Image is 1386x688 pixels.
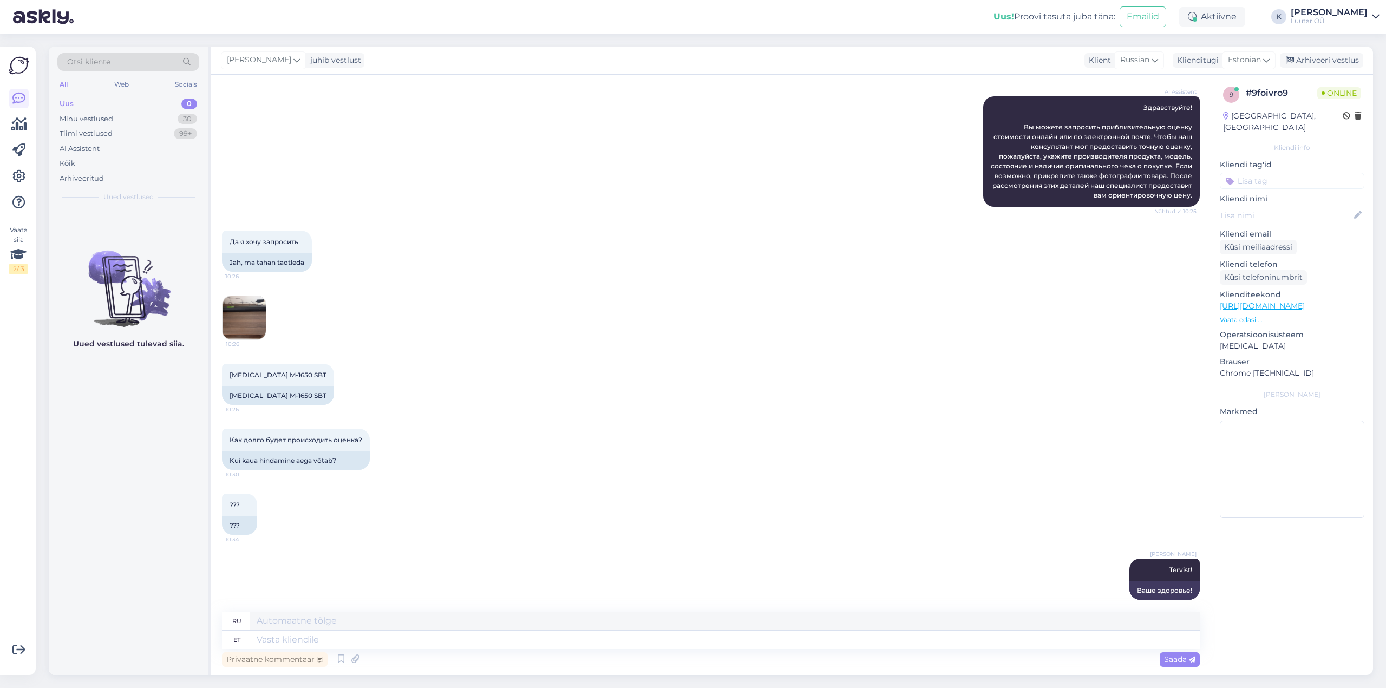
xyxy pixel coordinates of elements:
div: 2 / 3 [9,264,28,274]
div: Klient [1084,55,1111,66]
button: Emailid [1120,6,1166,27]
span: ??? [230,501,240,509]
div: AI Assistent [60,143,100,154]
a: [URL][DOMAIN_NAME] [1220,301,1305,311]
span: Otsi kliente [67,56,110,68]
p: [MEDICAL_DATA] [1220,340,1364,352]
img: Attachment [223,296,266,339]
div: Klienditugi [1173,55,1219,66]
span: 10:30 [225,470,266,479]
div: Uus [60,99,74,109]
p: Kliendi email [1220,228,1364,240]
div: [GEOGRAPHIC_DATA], [GEOGRAPHIC_DATA] [1223,110,1343,133]
input: Lisa tag [1220,173,1364,189]
span: 9 [1230,90,1233,99]
span: Saada [1164,654,1195,664]
div: Küsi telefoninumbrit [1220,270,1307,285]
span: Online [1317,87,1361,99]
div: juhib vestlust [306,55,361,66]
div: [PERSON_NAME] [1220,390,1364,399]
input: Lisa nimi [1220,209,1352,221]
p: Uued vestlused tulevad siia. [73,338,184,350]
p: Operatsioonisüsteem [1220,329,1364,340]
span: AI Assistent [1156,88,1197,96]
div: Arhiveeri vestlus [1280,53,1363,68]
div: Web [112,77,131,91]
div: Vaata siia [9,225,28,274]
div: Minu vestlused [60,114,113,125]
div: ??? [222,516,257,535]
span: Russian [1120,54,1149,66]
div: 0 [181,99,197,109]
span: 10:26 [225,405,266,414]
div: Küsi meiliaadressi [1220,240,1297,254]
span: Estonian [1228,54,1261,66]
p: Brauser [1220,356,1364,368]
div: Ваше здоровье! [1129,581,1200,600]
div: Tiimi vestlused [60,128,113,139]
span: 10:39 [1156,600,1197,608]
p: Kliendi telefon [1220,259,1364,270]
div: Kliendi info [1220,143,1364,153]
div: All [57,77,70,91]
b: Uus! [993,11,1014,22]
span: Как долго будет происходить оценка? [230,436,362,444]
div: Kõik [60,158,75,169]
span: Uued vestlused [103,192,154,202]
div: 99+ [174,128,197,139]
div: [PERSON_NAME] [1291,8,1368,17]
div: [MEDICAL_DATA] M-1650 SBT [222,386,334,405]
div: K [1271,9,1286,24]
span: Nähtud ✓ 10:25 [1154,207,1197,215]
span: [PERSON_NAME] [1150,550,1197,558]
div: Socials [173,77,199,91]
div: ru [232,612,241,630]
div: Arhiveeritud [60,173,104,184]
img: No chats [49,231,208,329]
span: 10:34 [225,535,266,543]
div: 30 [178,114,197,125]
a: [PERSON_NAME]Luutar OÜ [1291,8,1380,25]
div: Jah, ma tahan taotleda [222,253,312,272]
div: et [233,631,240,649]
img: Askly Logo [9,55,29,76]
span: [PERSON_NAME] [227,54,291,66]
span: [MEDICAL_DATA] M-1650 SBT [230,371,326,379]
span: Да я хочу запросить [230,238,298,246]
p: Klienditeekond [1220,289,1364,300]
div: Privaatne kommentaar [222,652,328,667]
p: Märkmed [1220,406,1364,417]
div: Proovi tasuta juba täna: [993,10,1115,23]
div: Kui kaua hindamine aega võtab? [222,451,370,470]
p: Kliendi nimi [1220,193,1364,205]
span: Tervist! [1169,566,1192,574]
p: Kliendi tag'id [1220,159,1364,171]
p: Chrome [TECHNICAL_ID] [1220,368,1364,379]
p: Vaata edasi ... [1220,315,1364,325]
span: 10:26 [226,340,266,348]
div: Aktiivne [1179,7,1245,27]
div: # 9foivro9 [1246,87,1317,100]
div: Luutar OÜ [1291,17,1368,25]
span: 10:26 [225,272,266,280]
